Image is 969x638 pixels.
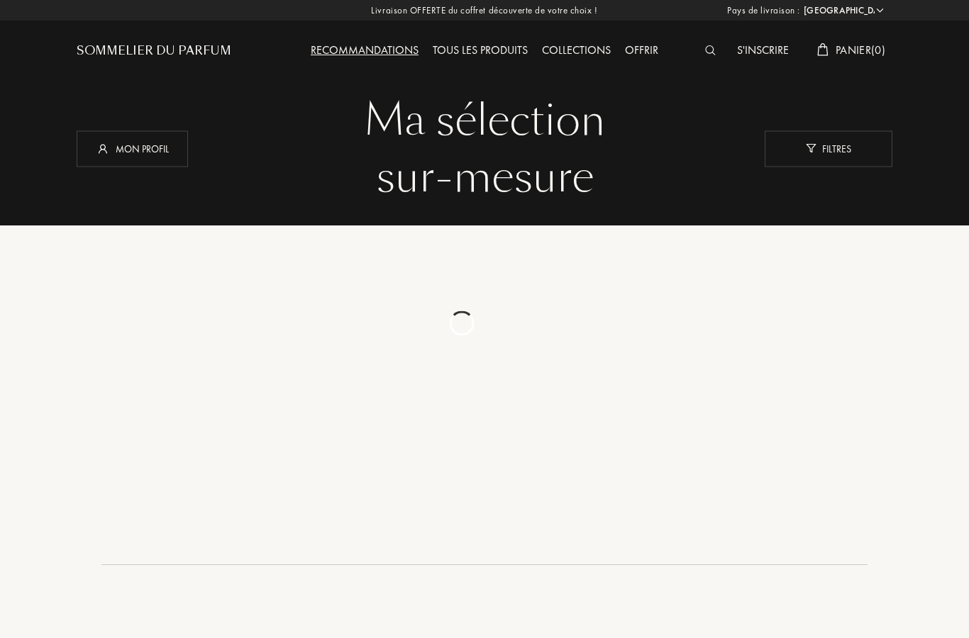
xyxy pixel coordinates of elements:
[426,42,535,60] div: Tous les produits
[304,43,426,57] a: Recommandations
[730,42,796,60] div: S'inscrire
[304,42,426,60] div: Recommandations
[806,144,816,153] img: new_filter_w.svg
[77,43,231,60] a: Sommelier du Parfum
[765,130,892,167] div: Filtres
[96,141,110,155] img: profil_icn_w.svg
[87,149,882,206] div: sur-mesure
[618,42,665,60] div: Offrir
[730,43,796,57] a: S'inscrire
[77,130,188,167] div: Mon profil
[705,45,716,55] img: search_icn_white.svg
[535,42,618,60] div: Collections
[426,43,535,57] a: Tous les produits
[817,43,829,56] img: cart_white.svg
[618,43,665,57] a: Offrir
[535,43,618,57] a: Collections
[727,4,800,18] span: Pays de livraison :
[87,92,882,149] div: Ma sélection
[836,43,885,57] span: Panier ( 0 )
